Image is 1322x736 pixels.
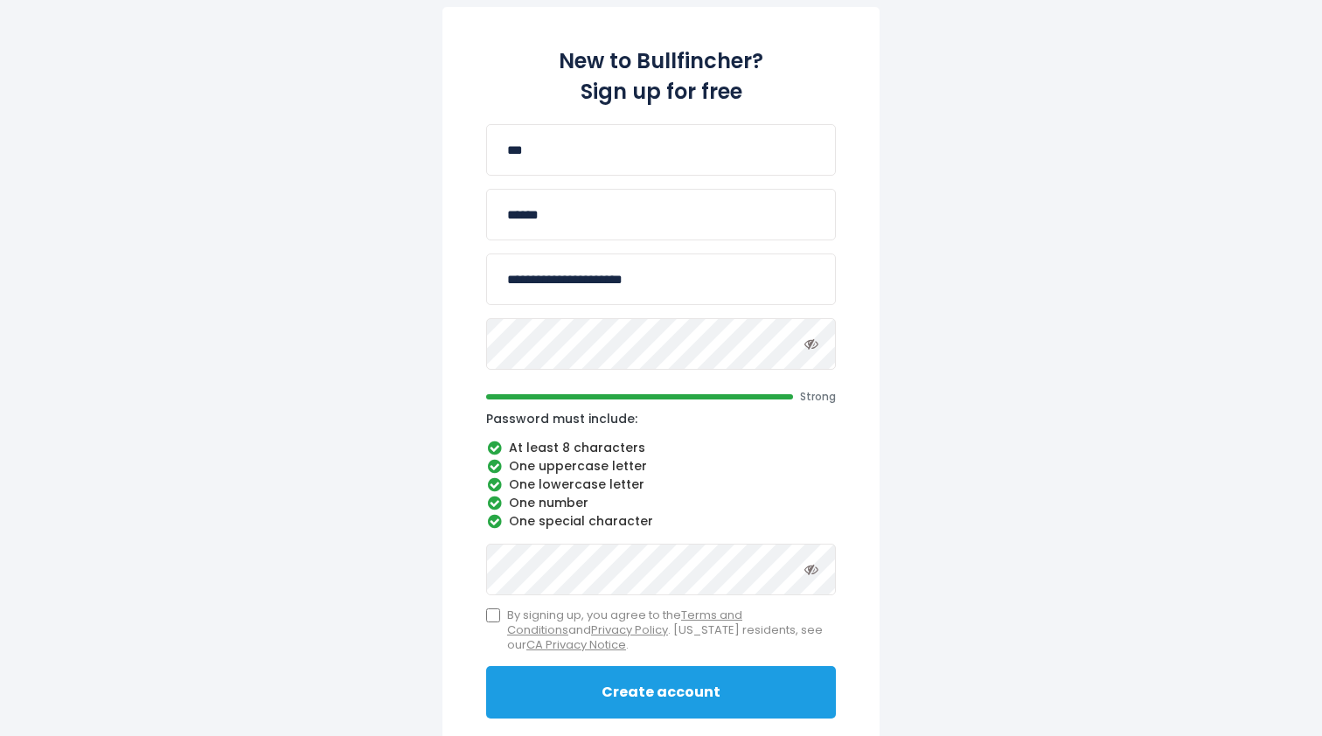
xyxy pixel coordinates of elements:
[486,441,836,456] li: At least 8 characters
[804,337,818,351] i: Toggle password visibility
[486,496,836,511] li: One number
[486,514,836,530] li: One special character
[800,390,836,404] span: Strong
[526,636,626,653] a: CA Privacy Notice
[507,608,836,653] span: By signing up, you agree to the and . [US_STATE] residents, see our .
[591,621,668,638] a: Privacy Policy
[486,477,836,493] li: One lowercase letter
[486,459,836,475] li: One uppercase letter
[507,607,742,638] a: Terms and Conditions
[486,45,836,107] h2: New to Bullfincher? Sign up for free
[486,608,500,622] input: By signing up, you agree to theTerms and ConditionsandPrivacy Policy. [US_STATE] residents, see o...
[486,666,836,719] button: Create account
[486,411,836,427] p: Password must include:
